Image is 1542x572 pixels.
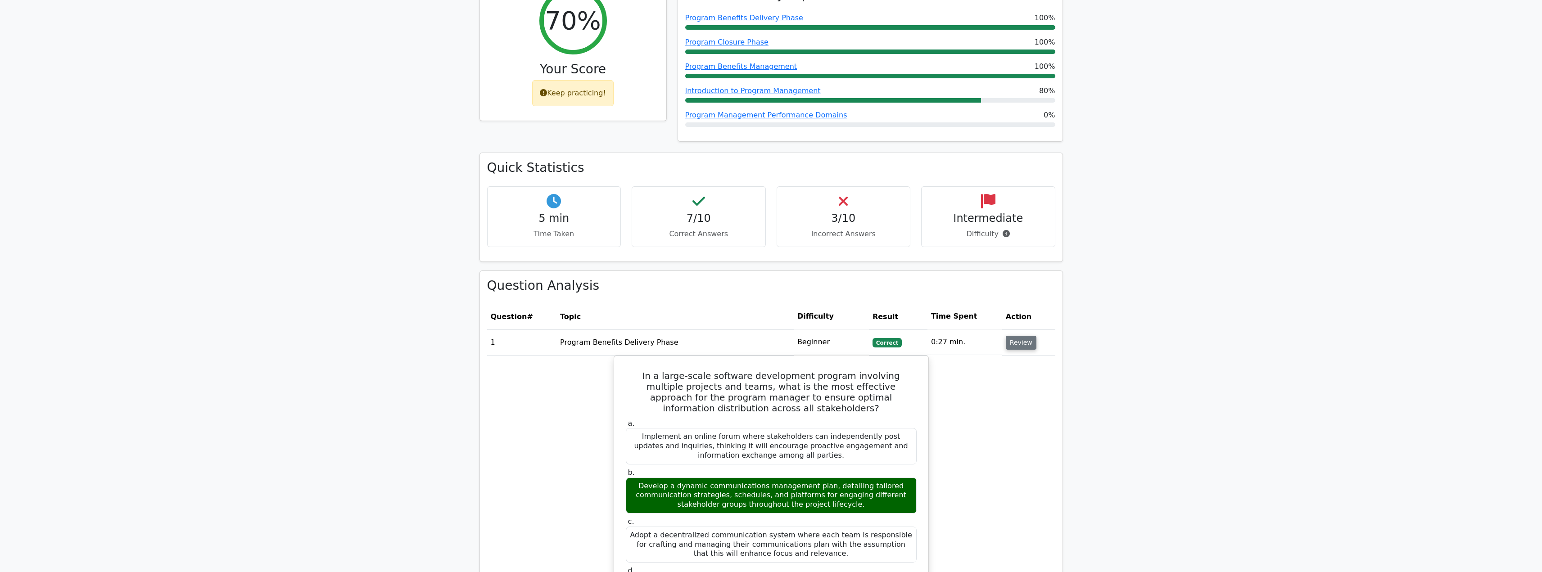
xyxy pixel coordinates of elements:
[495,229,614,239] p: Time Taken
[626,428,917,464] div: Implement an online forum where stakeholders can independently post updates and inquiries, thinki...
[685,86,821,95] a: Introduction to Program Management
[625,370,918,414] h5: In a large-scale software development program involving multiple projects and teams, what is the ...
[487,304,557,329] th: #
[1039,86,1055,96] span: 80%
[487,278,1055,293] h3: Question Analysis
[626,527,917,563] div: Adopt a decentralized communication system where each team is responsible for crafting and managi...
[628,517,634,526] span: c.
[685,111,847,119] a: Program Management Performance Domains
[685,62,797,71] a: Program Benefits Management
[784,229,903,239] p: Incorrect Answers
[491,312,527,321] span: Question
[794,304,869,329] th: Difficulty
[495,212,614,225] h4: 5 min
[927,329,1002,355] td: 0:27 min.
[626,477,917,513] div: Develop a dynamic communications management plan, detailing tailored communication strategies, sc...
[487,62,659,77] h3: Your Score
[929,212,1048,225] h4: Intermediate
[1035,37,1055,48] span: 100%
[628,468,635,477] span: b.
[556,329,794,355] td: Program Benefits Delivery Phase
[685,38,769,46] a: Program Closure Phase
[873,338,902,347] span: Correct
[487,160,1055,176] h3: Quick Statistics
[1035,61,1055,72] span: 100%
[1006,336,1036,350] button: Review
[1035,13,1055,23] span: 100%
[487,329,557,355] td: 1
[545,5,601,36] h2: 70%
[1044,110,1055,121] span: 0%
[639,229,758,239] p: Correct Answers
[685,14,803,22] a: Program Benefits Delivery Phase
[532,80,614,106] div: Keep practicing!
[794,329,869,355] td: Beginner
[927,304,1002,329] th: Time Spent
[628,419,635,428] span: a.
[639,212,758,225] h4: 7/10
[869,304,927,329] th: Result
[929,229,1048,239] p: Difficulty
[556,304,794,329] th: Topic
[784,212,903,225] h4: 3/10
[1002,304,1055,329] th: Action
